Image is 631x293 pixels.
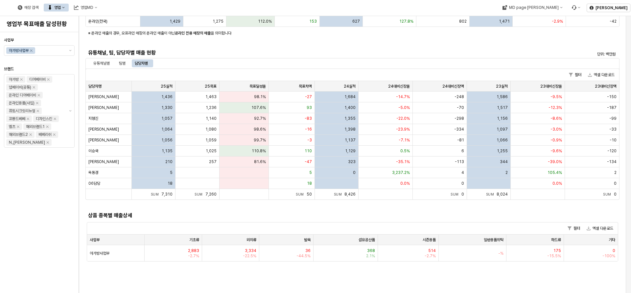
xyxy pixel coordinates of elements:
[610,19,617,24] span: -42
[161,94,173,99] span: 1,436
[461,181,464,186] span: 0
[47,78,50,81] div: Remove 디어베이비
[9,76,19,83] div: 아가방
[396,116,410,121] span: -22.0%
[88,137,119,143] span: [PERSON_NAME]
[353,170,356,175] span: 0
[206,148,217,154] span: 1,025
[344,84,356,89] span: 24실적
[88,30,528,36] p: ※ 온라인 매출의 경우, 오프라인 매장의 온라인 매출이 아닌 을 의미합니다
[550,116,562,121] span: -8.6%
[29,76,46,83] div: 디어베이비
[461,192,464,197] span: 0
[66,46,74,55] button: 제안 사항 표시
[607,148,617,154] span: -120
[498,251,503,256] span: -%
[607,94,617,99] span: -150
[499,19,510,24] span: 1,471
[497,137,508,143] span: 1,066
[205,94,217,99] span: 1,463
[596,5,627,10] p: [PERSON_NAME]
[400,148,410,154] span: 0.5%
[88,170,98,175] span: 옥동경
[296,253,311,259] span: -44.5%
[254,137,266,143] span: 99.7%
[254,127,266,132] span: 98.6%
[345,137,356,143] span: 1,137
[459,19,467,24] span: 802
[38,131,52,138] div: 베베리쉬
[54,117,56,120] div: Remove 디자인스킨
[388,84,410,89] span: 24대비신장율
[54,5,61,10] div: 영업
[392,170,410,175] span: 3,237.2%
[307,137,312,143] span: -3
[584,224,616,232] button: 엑셀 다운로드
[161,127,173,132] span: 1,064
[165,159,173,164] span: 210
[490,51,616,57] p: 단위: 백만원
[425,253,436,259] span: -2.7%
[37,94,40,96] div: Remove 온라인 디어베이비
[161,116,173,121] span: 1,057
[309,170,312,175] span: 5
[88,148,98,154] span: 이승국
[161,137,173,143] span: 1,056
[496,84,508,89] span: 23실적
[305,94,312,99] span: -27
[609,116,617,121] span: -99
[88,116,98,121] span: 지형진
[246,237,256,242] span: 외의류
[14,4,42,11] div: 매장 검색
[309,19,317,24] span: 153
[9,100,35,106] div: 온라인용품(사입)
[461,148,464,154] span: 6
[396,159,410,164] span: -35.1%
[428,248,436,253] span: 514
[550,94,562,99] span: -9.5%
[93,59,110,67] div: 유통채널별
[396,127,410,132] span: -23.9%
[455,159,464,164] span: -113
[595,84,617,89] span: 23대비신장액
[90,251,109,256] span: 아가방사업부
[498,4,566,11] button: MD page [PERSON_NAME]
[359,237,375,242] span: 섬유공산품
[461,170,464,175] span: 4
[245,248,256,253] span: 3,334
[88,181,100,186] span: 06담당
[46,125,49,128] div: Remove 해외브랜드1
[307,105,312,110] span: 93
[161,192,173,197] span: 7,310
[305,159,312,164] span: -47
[7,21,72,27] h4: 영업부 목표매출 달성현황
[66,74,74,147] button: 제안 사항 표시
[9,123,15,130] div: 엘츠
[89,59,114,67] div: 유통채널별
[497,127,508,132] span: 1,097
[307,181,312,186] span: 18
[29,133,32,136] div: Remove 해외브랜드2
[20,78,23,81] div: Remove 아가방
[17,125,19,128] div: Remove 엘츠
[205,127,217,132] span: 1,080
[497,192,508,197] span: 8,024
[88,19,107,24] span: 온라인(전국)
[9,131,28,138] div: 해외브랜드2
[607,105,617,110] span: -187
[334,192,345,196] span: Sum
[550,148,562,154] span: -9.6%
[505,170,508,175] span: 2
[44,4,69,11] button: 영업
[549,105,562,110] span: -12.3%
[550,127,562,132] span: -3.0%
[497,105,508,110] span: 1,517
[115,59,129,67] div: 팀별
[168,181,173,186] span: 18
[88,127,119,132] span: [PERSON_NAME]
[135,59,148,67] div: 담당자별
[344,105,356,110] span: 1,400
[305,127,312,132] span: -16
[399,19,413,24] span: 127.8%
[36,110,39,112] div: Remove 퓨토시크릿리뉴얼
